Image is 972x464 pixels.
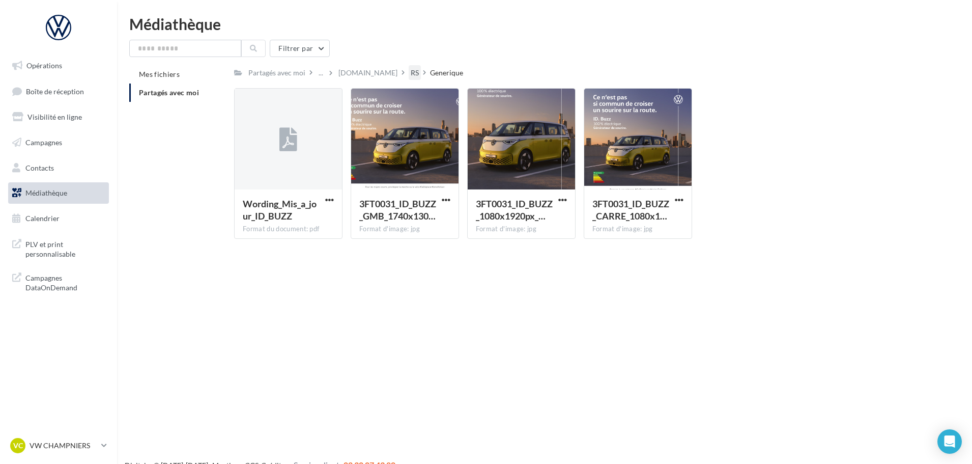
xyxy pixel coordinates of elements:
span: Boîte de réception [26,87,84,95]
div: Format d'image: jpg [592,225,683,234]
a: Campagnes DataOnDemand [6,267,111,297]
a: Boîte de réception [6,80,111,102]
a: Contacts [6,157,111,179]
a: Médiathèque [6,182,111,204]
span: Calendrier [25,214,60,223]
a: Opérations [6,55,111,76]
button: Filtrer par [270,40,330,57]
div: Format d'image: jpg [359,225,450,234]
div: Médiathèque [129,16,960,32]
a: Visibilité en ligne [6,106,111,128]
span: Campagnes [25,138,62,147]
div: Generique [430,68,463,78]
div: Format du document: pdf [243,225,334,234]
a: VC VW CHAMPNIERS [8,436,109,455]
span: Médiathèque [25,188,67,197]
span: Partagés avec moi [139,88,199,97]
div: [DOMAIN_NAME] [338,68,397,78]
div: RS [411,68,419,78]
span: Opérations [26,61,62,70]
span: Campagnes DataOnDemand [25,271,105,293]
span: Wording_Mis_a_jour_ID_BUZZ [243,198,317,222]
div: Partagés avec moi [248,68,305,78]
a: PLV et print personnalisable [6,233,111,263]
div: Open Intercom Messenger [937,429,962,454]
p: VW CHAMPNIERS [30,441,97,451]
div: Format d'image: jpg [476,225,567,234]
span: Visibilité en ligne [27,113,82,121]
span: Mes fichiers [139,70,180,78]
span: 3FT0031_ID_BUZZ_1080x1920px_maj_E1 [476,198,553,222]
span: 3FT0031_ID_BUZZ_GMB_1740x1300px_maj_E1 [359,198,436,222]
span: Contacts [25,163,54,172]
a: Calendrier [6,208,111,229]
div: ... [317,66,325,80]
span: PLV et print personnalisable [25,237,105,259]
a: Campagnes [6,132,111,153]
span: 3FT0031_ID_BUZZ_CARRE_1080x1080px_maj_E1 [592,198,669,222]
span: VC [13,441,23,451]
